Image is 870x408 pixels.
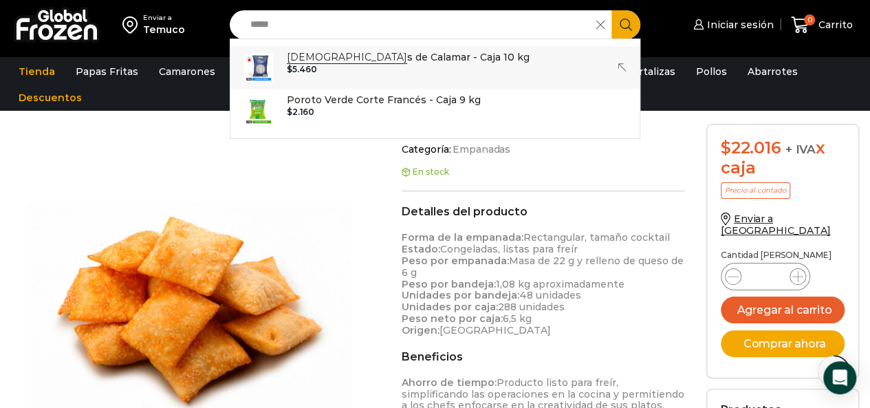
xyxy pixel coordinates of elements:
[402,167,686,177] p: En stock
[741,58,805,85] a: Abarrotes
[152,58,222,85] a: Camarones
[721,330,845,357] button: Comprar ahora
[402,255,509,267] strong: Peso por empanada:
[143,13,185,23] div: Enviar a
[721,138,781,158] bdi: 22.016
[402,144,686,155] span: Categoría:
[402,232,686,336] p: Rectangular, tamaño cocktail Congeladas, listas para freír Masa de 22 g y relleno de queso de 6 g...
[402,301,498,313] strong: Unidades por caja:
[402,324,439,336] strong: Origen:
[287,64,317,74] bdi: 5.460
[402,243,440,255] strong: Estado:
[230,46,640,89] a: [DEMOGRAPHIC_DATA]s de Calamar - Caja 10 kg $5.460
[122,13,143,36] img: address-field-icon.svg
[287,50,530,65] p: s de Calamar - Caja 10 kg
[287,107,292,117] span: $
[287,107,314,117] bdi: 2.160
[618,58,682,85] a: Hortalizas
[804,14,815,25] span: 0
[815,18,853,32] span: Carrito
[12,85,89,111] a: Descuentos
[402,231,523,244] strong: Forma de la empanada:
[402,350,686,363] h2: Beneficios
[287,51,407,64] strong: [DEMOGRAPHIC_DATA]
[721,213,831,237] a: Enviar a [GEOGRAPHIC_DATA]
[402,376,497,389] strong: Ahorro de tiempo:
[721,182,790,199] p: Precio al contado
[721,138,845,178] div: x caja
[785,142,816,156] span: + IVA
[12,58,62,85] a: Tienda
[787,9,856,41] a: 0 Carrito
[611,10,640,39] button: Search button
[287,64,292,74] span: $
[143,23,185,36] div: Temuco
[402,289,519,301] strong: Unidades por bandeja:
[721,297,845,323] button: Agregar al carrito
[721,250,845,260] p: Cantidad [PERSON_NAME]
[689,58,734,85] a: Pollos
[450,144,510,155] a: Empanadas
[690,11,774,39] a: Iniciar sesión
[721,138,731,158] span: $
[287,92,481,107] p: Poroto Verde Corte Francés - Caja 9 kg
[402,205,686,218] h2: Detalles del producto
[69,58,145,85] a: Papas Fritas
[823,361,856,394] div: Open Intercom Messenger
[752,267,779,286] input: Product quantity
[230,89,640,131] a: Poroto Verde Corte Francés - Caja 9 kg $2.160
[402,312,503,325] strong: Peso neto por caja:
[704,18,774,32] span: Iniciar sesión
[402,278,496,290] strong: Peso por bandeja:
